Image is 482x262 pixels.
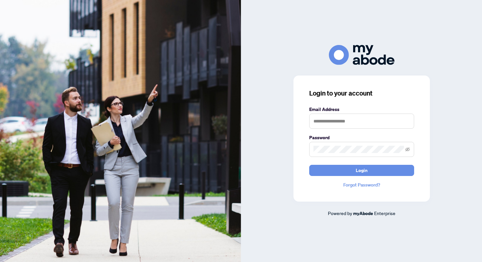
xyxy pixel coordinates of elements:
[405,147,410,152] span: eye-invisible
[309,89,414,98] h3: Login to your account
[356,165,368,176] span: Login
[309,106,414,113] label: Email Address
[329,45,394,65] img: ma-logo
[309,165,414,176] button: Login
[309,134,414,141] label: Password
[328,210,352,216] span: Powered by
[353,210,373,217] a: myAbode
[374,210,395,216] span: Enterprise
[309,181,414,188] a: Forgot Password?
